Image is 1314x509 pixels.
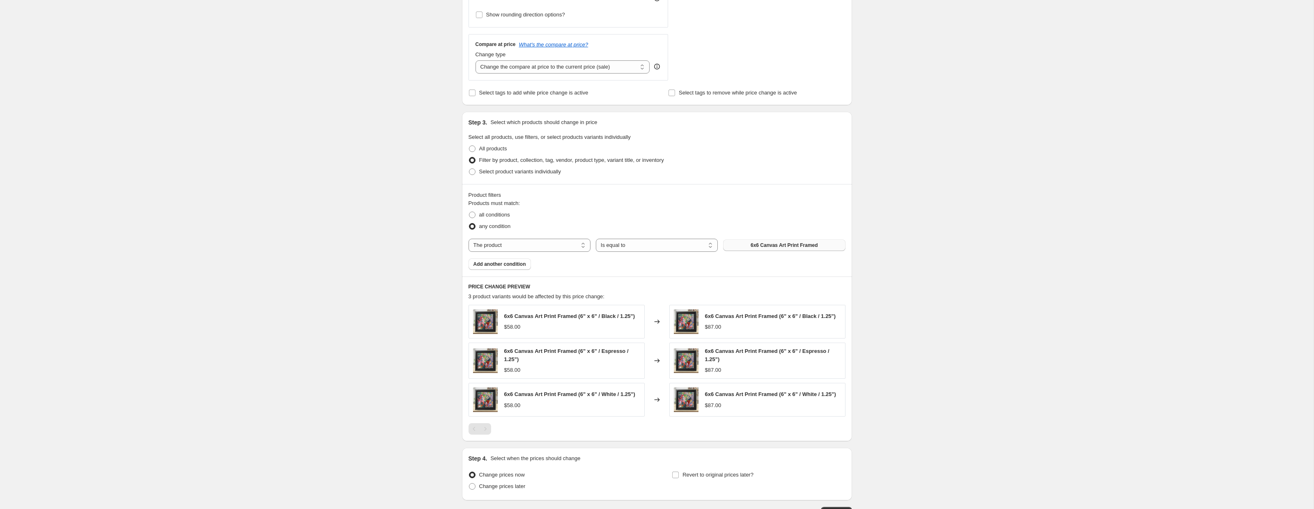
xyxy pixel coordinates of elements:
[473,348,498,373] img: 7728855580230812649_2048_custom_80x.jpg
[469,423,491,435] nav: Pagination
[705,391,836,397] span: 6x6 Canvas Art Print Framed (6" x 6" / White / 1.25")
[476,51,506,58] span: Change type
[674,309,698,334] img: 7728855580230812649_2048_custom_80x.jpg
[674,348,698,373] img: 7728855580230812649_2048_custom_80x.jpg
[469,258,531,270] button: Add another condition
[653,62,661,71] div: help
[469,283,845,290] h6: PRICE CHANGE PREVIEW
[479,157,664,163] span: Filter by product, collection, tag, vendor, product type, variant title, or inventory
[469,454,487,463] h2: Step 4.
[469,200,520,206] span: Products must match:
[504,401,521,410] div: $58.00
[469,134,631,140] span: Select all products, use filters, or select products variants individually
[705,323,721,331] div: $87.00
[479,145,507,152] span: All products
[723,240,845,251] button: 6x6 Canvas Art Print Framed
[469,191,845,199] div: Product filters
[490,118,597,127] p: Select which products should change in price
[682,472,753,478] span: Revert to original prices later?
[504,348,629,362] span: 6x6 Canvas Art Print Framed (6" x 6" / Espresso / 1.25")
[479,483,526,489] span: Change prices later
[479,472,525,478] span: Change prices now
[504,323,521,331] div: $58.00
[504,391,635,397] span: 6x6 Canvas Art Print Framed (6" x 6" / White / 1.25")
[476,41,516,48] h3: Compare at price
[469,118,487,127] h2: Step 3.
[705,366,721,374] div: $87.00
[679,90,797,96] span: Select tags to remove while price change is active
[519,41,588,48] button: What's the compare at price?
[479,168,561,175] span: Select product variants individually
[705,313,836,319] span: 6x6 Canvas Art Print Framed (6" x 6" / Black / 1.25")
[751,242,818,249] span: 6x6 Canvas Art Print Framed
[473,261,526,267] span: Add another condition
[473,309,498,334] img: 7728855580230812649_2048_custom_80x.jpg
[469,293,604,299] span: 3 product variants would be affected by this price change:
[473,387,498,412] img: 7728855580230812649_2048_custom_80x.jpg
[479,212,510,218] span: all conditions
[674,387,698,412] img: 7728855580230812649_2048_custom_80x.jpg
[479,90,588,96] span: Select tags to add while price change is active
[479,223,511,229] span: any condition
[705,401,721,410] div: $87.00
[504,313,635,319] span: 6x6 Canvas Art Print Framed (6" x 6" / Black / 1.25")
[486,12,565,18] span: Show rounding direction options?
[490,454,580,463] p: Select when the prices should change
[504,366,521,374] div: $58.00
[705,348,829,362] span: 6x6 Canvas Art Print Framed (6" x 6" / Espresso / 1.25")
